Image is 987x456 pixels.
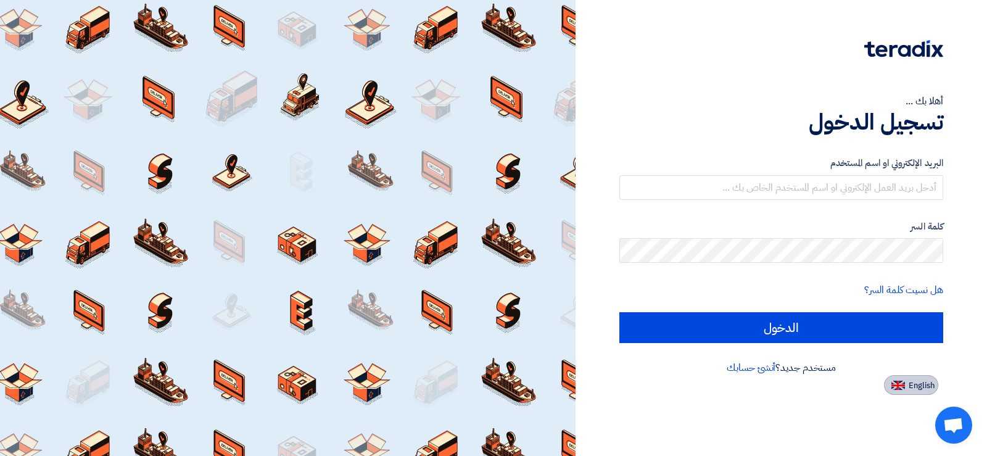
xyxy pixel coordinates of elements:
img: en-US.png [891,381,905,390]
div: Open chat [935,407,972,444]
input: أدخل بريد العمل الإلكتروني او اسم المستخدم الخاص بك ... [619,175,943,200]
span: English [909,381,935,390]
div: أهلا بك ... [619,94,943,109]
a: هل نسيت كلمة السر؟ [864,283,943,297]
label: البريد الإلكتروني او اسم المستخدم [619,156,943,170]
div: مستخدم جديد؟ [619,360,943,375]
h1: تسجيل الدخول [619,109,943,136]
label: كلمة السر [619,220,943,234]
button: English [884,375,938,395]
img: Teradix logo [864,40,943,57]
a: أنشئ حسابك [727,360,775,375]
input: الدخول [619,312,943,343]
